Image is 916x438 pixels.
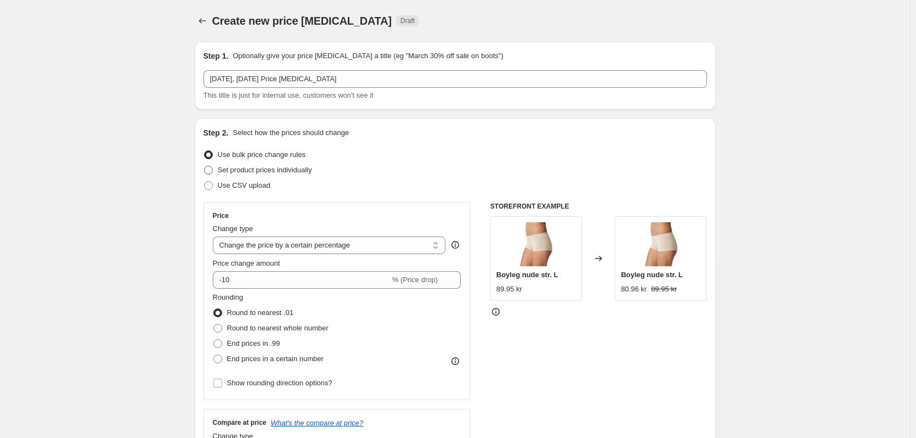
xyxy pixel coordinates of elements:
[203,91,374,99] span: This title is just for internal use, customers won't see it
[213,271,390,289] input: -15
[621,271,683,279] span: Boyleg nude str. L
[450,239,461,250] div: help
[218,181,270,189] span: Use CSV upload
[621,284,647,295] div: 80.96 kr
[227,379,332,387] span: Show rounding direction options?
[514,222,558,266] img: 6f4eb824-7b16-4fa4-a8c4-27ff557a45c1_80x.jpg
[213,418,267,427] h3: Compare at price
[400,16,415,25] span: Draft
[203,70,707,88] input: 30% off holiday sale
[213,211,229,220] h3: Price
[227,355,324,363] span: End prices in a certain number
[212,15,392,27] span: Create new price [MEDICAL_DATA]
[490,202,707,211] h6: STOREFRONT EXAMPLE
[233,127,349,138] p: Select how the prices should change
[227,308,293,317] span: Round to nearest .01
[496,271,558,279] span: Boyleg nude str. L
[227,324,329,332] span: Round to nearest whole number
[496,284,522,295] div: 89.95 kr
[651,284,677,295] strike: 89.95 kr
[233,50,503,61] p: Optionally give your price [MEDICAL_DATA] a title (eg "March 30% off sale on boots")
[213,224,253,233] span: Change type
[203,127,229,138] h2: Step 2.
[213,259,280,267] span: Price change amount
[218,150,306,159] span: Use bulk price change rules
[271,419,364,427] button: What's the compare at price?
[213,293,244,301] span: Rounding
[195,13,210,29] button: Price change jobs
[203,50,229,61] h2: Step 1.
[392,276,438,284] span: % (Price drop)
[639,222,683,266] img: 6f4eb824-7b16-4fa4-a8c4-27ff557a45c1_80x.jpg
[218,166,312,174] span: Set product prices individually
[227,339,280,347] span: End prices in .99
